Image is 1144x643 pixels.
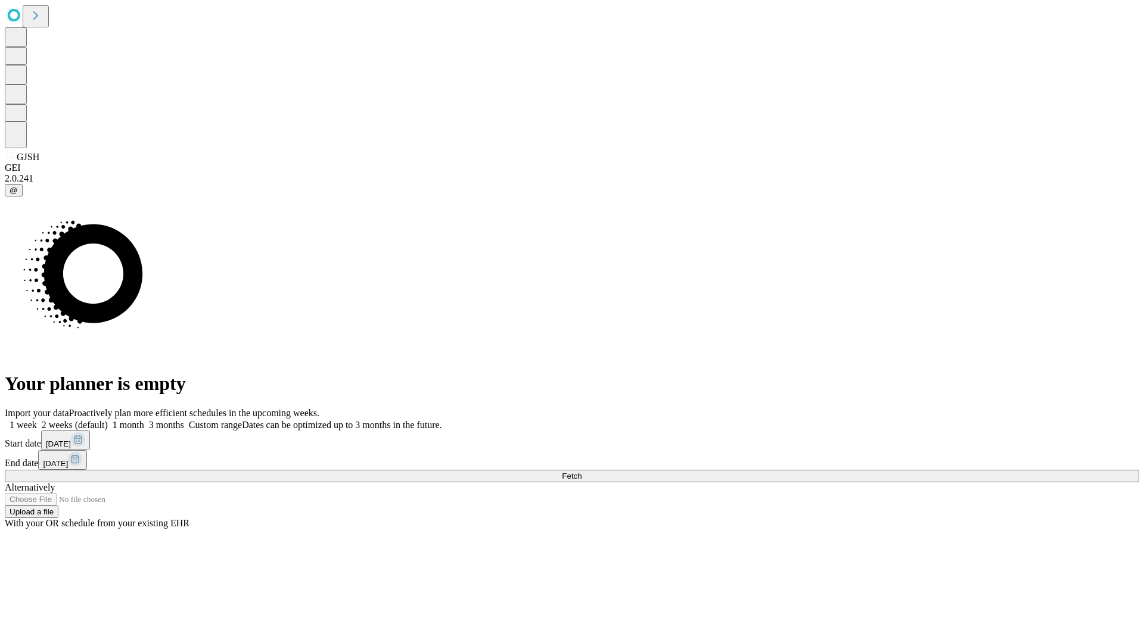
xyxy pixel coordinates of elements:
span: GJSH [17,152,39,162]
button: Upload a file [5,505,58,518]
span: Fetch [562,472,582,480]
span: Import your data [5,408,69,418]
span: 1 week [10,420,37,430]
div: 2.0.241 [5,173,1139,184]
span: Dates can be optimized up to 3 months in the future. [242,420,442,430]
span: Proactively plan more efficient schedules in the upcoming weeks. [69,408,319,418]
div: GEI [5,163,1139,173]
button: Fetch [5,470,1139,482]
div: Start date [5,430,1139,450]
span: [DATE] [43,459,68,468]
span: 1 month [113,420,144,430]
button: @ [5,184,23,196]
span: 3 months [149,420,184,430]
span: @ [10,186,18,195]
h1: Your planner is empty [5,373,1139,395]
span: Alternatively [5,482,55,492]
div: End date [5,450,1139,470]
span: [DATE] [46,439,71,448]
span: Custom range [189,420,242,430]
button: [DATE] [38,450,87,470]
button: [DATE] [41,430,90,450]
span: With your OR schedule from your existing EHR [5,518,189,528]
span: 2 weeks (default) [42,420,108,430]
